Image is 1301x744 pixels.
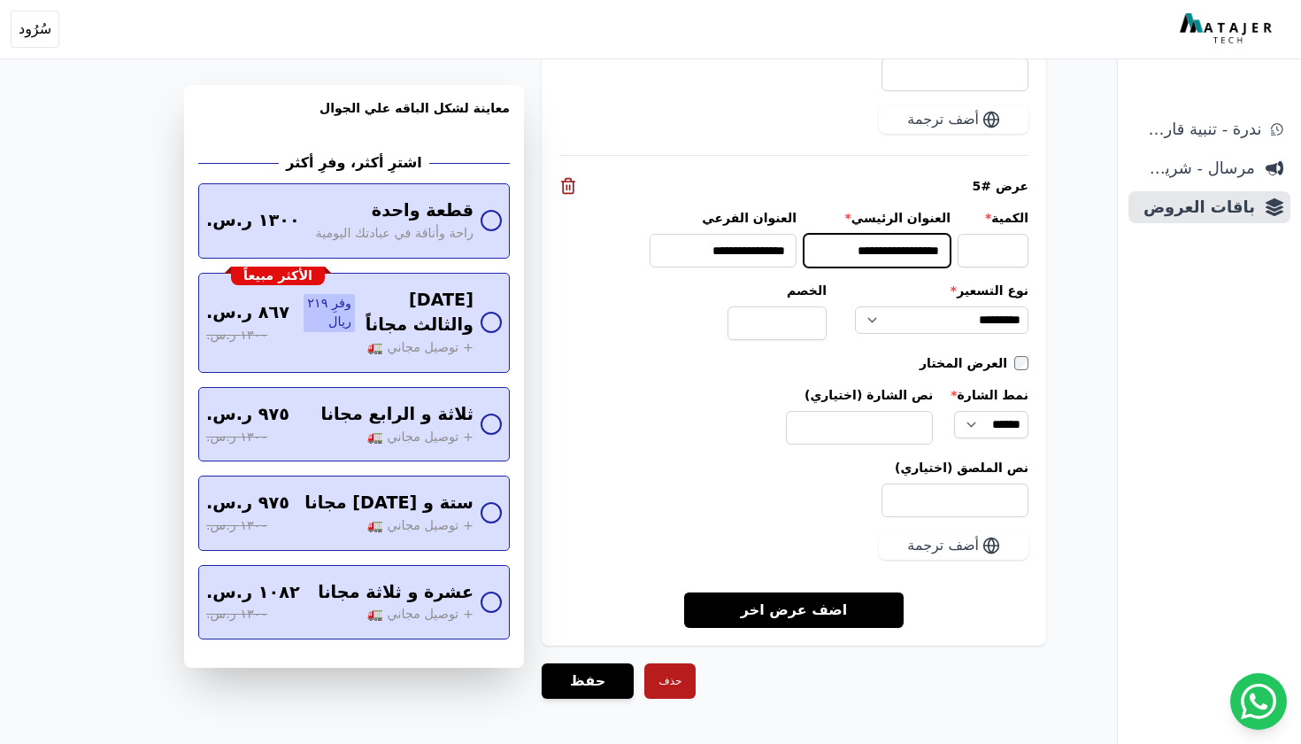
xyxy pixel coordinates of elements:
[206,300,289,326] span: ٨٦٧ ر.س.
[542,663,634,699] button: حفظ
[198,99,510,138] h3: معاينة لشكل الباقه علي الجوال
[320,402,473,428] span: ثلاثة و الرابع مجانا
[11,11,59,48] button: سُرُود
[286,152,421,174] h2: اشترِ أكثر، وفرِ أكثر
[559,459,1028,477] label: نص الملصق (اختياري)
[367,516,473,536] span: + توصيل مجاني 🚛
[372,198,473,224] span: قطعة واحدة
[907,109,979,130] span: أضف ترجمة
[684,592,905,628] a: اضف عرض اخر
[304,491,473,516] span: ستة و [DATE] مجانا
[1135,117,1260,142] span: ندرة - تنبية قارب علي النفاذ
[318,580,473,606] span: عشرة و ثلاثة مجانا
[1135,195,1255,220] span: باقات العروض
[1180,13,1276,45] img: MatajerTech Logo
[206,491,289,516] span: ٩٧٥ ر.س.
[855,282,1028,299] label: نوع التسعير
[804,209,951,227] label: العنوان الرئيسي
[304,294,355,332] span: وفرِ ٢١٩ ريال
[206,580,300,606] span: ١٠٨٢ ر.س.
[879,105,1028,134] button: أضف ترجمة
[907,535,979,556] span: أضف ترجمة
[367,605,473,624] span: + توصيل مجاني 🚛
[367,428,473,447] span: + توصيل مجاني 🚛
[19,19,51,40] span: سُرُود
[316,224,473,244] span: راحة وأناقة في عبادتك اليومية
[206,605,267,624] span: ١٣٠٠ ر.س.
[206,208,300,234] span: ١٣٠٠ ر.س.
[559,177,1028,195] div: عرض #5
[1135,156,1255,181] span: مرسال - شريط دعاية
[206,326,267,345] span: ١٣٠٠ ر.س.
[879,531,1028,560] button: أضف ترجمة
[951,386,1028,404] label: نمط الشارة
[727,282,827,299] label: الخصم
[650,209,797,227] label: العنوان الفرعي
[786,386,933,404] label: نص الشارة (اختياري)
[231,267,325,286] div: الأكثر مبيعاً
[206,428,267,447] span: ١٣٠٠ ر.س.
[644,663,696,699] button: حذف
[367,338,473,358] span: + توصيل مجاني 🚛
[206,402,289,428] span: ٩٧٥ ر.س.
[362,288,473,339] span: ⁠[DATE] والثالث مجاناً
[958,209,1028,227] label: الكمية
[920,354,1014,372] label: العرض المختار
[206,516,267,536] span: ١٣٠٠ ر.س.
